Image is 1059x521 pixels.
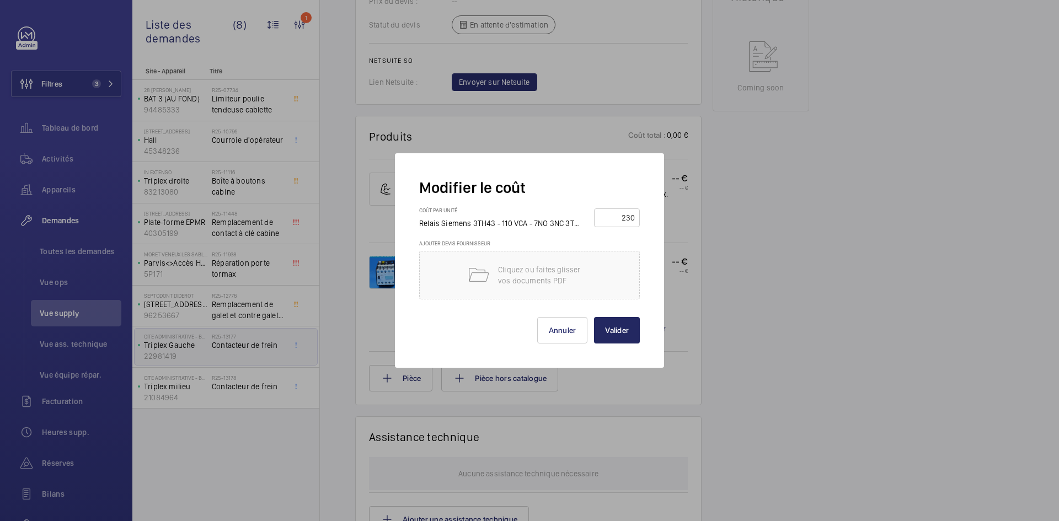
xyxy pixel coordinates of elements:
[419,207,594,218] h3: Coût par unité
[419,219,601,228] span: Relais Siemens 3TH43 - 110 VCA - 7NO 3NC 3TH4373 -
[498,264,592,286] p: Cliquez ou faites glisser vos documents PDF
[598,209,636,227] input: --
[419,178,640,198] h2: Modifier le coût
[419,240,640,251] h3: Ajouter devis fournisseur
[594,317,640,343] button: Valider
[537,317,588,343] button: Annuler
